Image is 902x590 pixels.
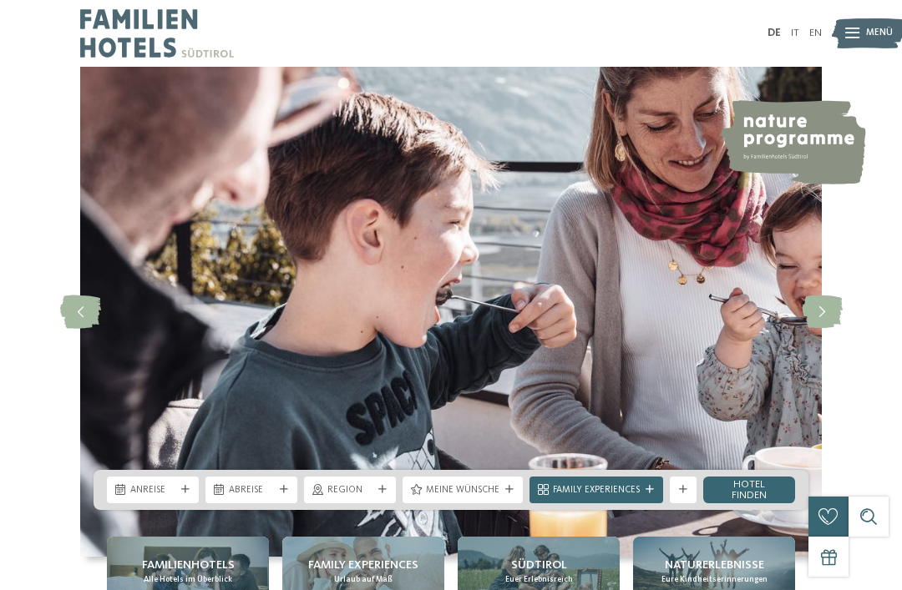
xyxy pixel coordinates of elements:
[665,557,764,573] span: Naturerlebnisse
[553,484,640,497] span: Family Experiences
[80,67,822,557] img: Familienhotels Südtirol: The happy family places
[661,574,768,585] span: Eure Kindheitserinnerungen
[505,574,573,585] span: Euer Erlebnisreich
[308,557,418,573] span: Family Experiences
[866,27,893,40] span: Menü
[334,574,393,585] span: Urlaub auf Maß
[327,484,372,497] span: Region
[719,100,866,184] img: nature programme by Familienhotels Südtirol
[144,574,232,585] span: Alle Hotels im Überblick
[768,28,781,38] a: DE
[229,484,274,497] span: Abreise
[791,28,799,38] a: IT
[426,484,499,497] span: Meine Wünsche
[809,28,822,38] a: EN
[703,477,795,503] a: Hotel finden
[142,557,235,573] span: Familienhotels
[130,484,175,497] span: Anreise
[511,557,567,573] span: Südtirol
